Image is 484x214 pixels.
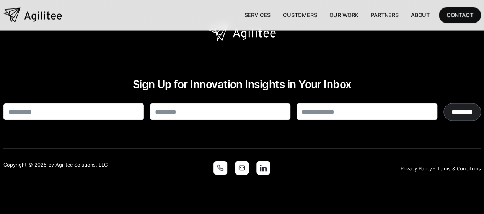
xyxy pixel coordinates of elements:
a: Customers [277,7,323,23]
a: Services [238,7,277,23]
h2: Sign Up for Innovation Insights in Your Inbox [3,78,481,91]
a: Partners [365,7,405,23]
a: home [3,8,62,23]
div: Copyright © 2025 by Agilitee Solutions, LLC [3,162,158,168]
a: Privacy Policy - Terms & Conditions [401,166,481,172]
div: CONTACT [447,10,473,20]
a: CONTACT [439,7,481,23]
a: About [405,7,436,23]
a: Our Work [323,7,365,23]
form: Innovation Insights [3,103,481,126]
